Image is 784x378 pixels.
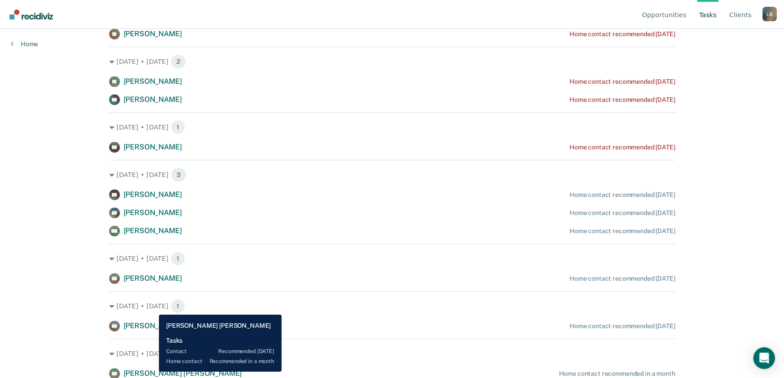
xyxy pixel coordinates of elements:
[109,54,675,69] div: [DATE] • [DATE] 2
[171,167,186,182] span: 3
[171,251,185,266] span: 1
[124,208,182,217] span: [PERSON_NAME]
[109,251,675,266] div: [DATE] • [DATE] 1
[171,54,186,69] span: 2
[124,190,182,199] span: [PERSON_NAME]
[569,209,675,217] div: Home contact recommended [DATE]
[171,299,185,313] span: 1
[124,321,182,330] span: [PERSON_NAME]
[569,30,675,38] div: Home contact recommended [DATE]
[109,120,675,134] div: [DATE] • [DATE] 1
[124,369,242,378] span: [PERSON_NAME] [PERSON_NAME]
[569,78,675,86] div: Home contact recommended [DATE]
[124,77,182,86] span: [PERSON_NAME]
[569,275,675,282] div: Home contact recommended [DATE]
[762,7,777,21] button: Profile dropdown button
[109,346,675,361] div: [DATE] • [DATE] 1
[124,143,182,151] span: [PERSON_NAME]
[10,10,53,19] img: Recidiviz
[569,96,675,104] div: Home contact recommended [DATE]
[124,95,182,104] span: [PERSON_NAME]
[109,167,675,182] div: [DATE] • [DATE] 3
[124,274,182,282] span: [PERSON_NAME]
[569,144,675,151] div: Home contact recommended [DATE]
[124,29,182,38] span: [PERSON_NAME]
[109,299,675,313] div: [DATE] • [DATE] 1
[559,370,675,378] div: Home contact recommended in a month
[569,322,675,330] div: Home contact recommended [DATE]
[124,226,182,235] span: [PERSON_NAME]
[171,120,185,134] span: 1
[11,40,38,48] a: Home
[171,346,185,361] span: 1
[753,347,775,369] div: Open Intercom Messenger
[569,191,675,199] div: Home contact recommended [DATE]
[569,227,675,235] div: Home contact recommended [DATE]
[762,7,777,21] div: L B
